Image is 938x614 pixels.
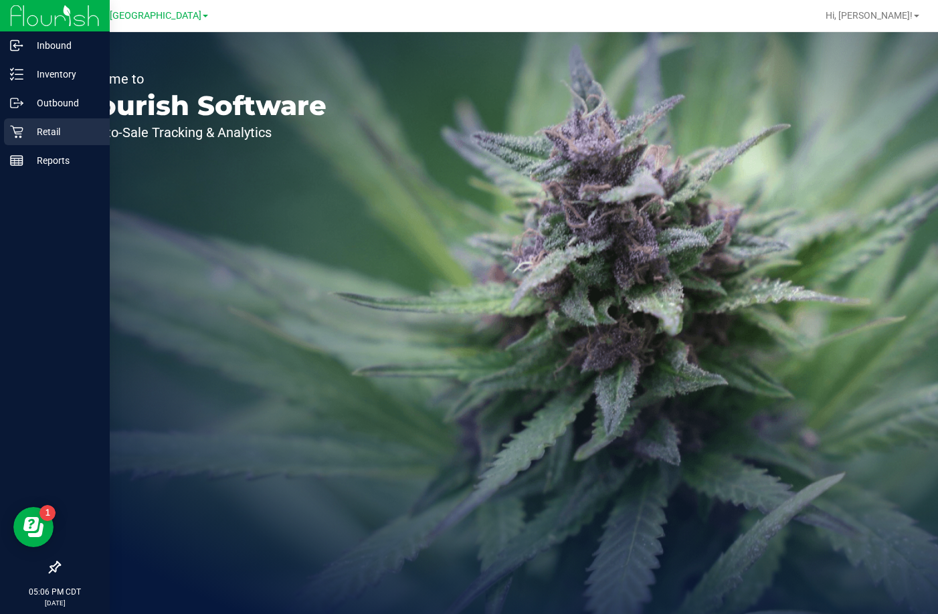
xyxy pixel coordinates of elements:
[23,37,104,54] p: Inbound
[39,505,56,521] iframe: Resource center unread badge
[72,92,326,119] p: Flourish Software
[826,10,913,21] span: Hi, [PERSON_NAME]!
[10,96,23,110] inline-svg: Outbound
[10,68,23,81] inline-svg: Inventory
[23,95,104,111] p: Outbound
[10,39,23,52] inline-svg: Inbound
[23,66,104,82] p: Inventory
[23,152,104,169] p: Reports
[13,507,54,547] iframe: Resource center
[6,598,104,608] p: [DATE]
[10,125,23,138] inline-svg: Retail
[6,586,104,598] p: 05:06 PM CDT
[10,154,23,167] inline-svg: Reports
[65,10,201,21] span: TX Austin [GEOGRAPHIC_DATA]
[72,72,326,86] p: Welcome to
[23,124,104,140] p: Retail
[72,126,326,139] p: Seed-to-Sale Tracking & Analytics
